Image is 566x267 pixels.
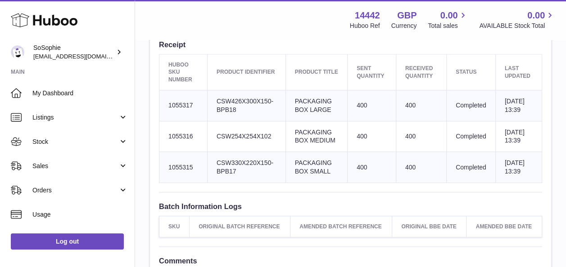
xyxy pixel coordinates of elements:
[32,186,118,195] span: Orders
[466,216,542,237] th: Amended BBE Date
[446,54,495,90] th: Status
[33,44,114,61] div: SoSophie
[285,152,347,183] td: PACKAGING BOX SMALL
[350,22,380,30] div: Huboo Ref
[32,210,128,219] span: Usage
[348,121,396,152] td: 400
[190,216,290,237] th: Original Batch Reference
[428,9,468,30] a: 0.00 Total sales
[396,152,446,183] td: 400
[159,152,208,183] td: 1055315
[290,216,392,237] th: Amended Batch Reference
[446,152,495,183] td: Completed
[396,121,446,152] td: 400
[11,45,24,59] img: internalAdmin-14442@internal.huboo.com
[446,90,495,121] td: Completed
[495,90,542,121] td: [DATE] 13:39
[396,90,446,121] td: 400
[397,9,417,22] strong: GBP
[348,152,396,183] td: 400
[32,113,118,122] span: Listings
[32,162,118,170] span: Sales
[479,9,555,30] a: 0.00 AVAILABLE Stock Total
[392,216,466,237] th: Original BBE Date
[495,121,542,152] td: [DATE] 13:39
[33,53,132,60] span: [EMAIL_ADDRESS][DOMAIN_NAME]
[207,54,285,90] th: Product Identifier
[32,138,118,146] span: Stock
[495,152,542,183] td: [DATE] 13:39
[428,22,468,30] span: Total sales
[159,256,542,266] h3: Comments
[159,54,208,90] th: Huboo SKU Number
[479,22,555,30] span: AVAILABLE Stock Total
[446,121,495,152] td: Completed
[159,201,542,211] h3: Batch Information Logs
[159,216,190,237] th: SKU
[495,54,542,90] th: Last updated
[348,54,396,90] th: Sent Quantity
[285,90,347,121] td: PACKAGING BOX LARGE
[391,22,417,30] div: Currency
[396,54,446,90] th: Received Quantity
[285,121,347,152] td: PACKAGING BOX MEDIUM
[207,121,285,152] td: CSW254X254X102
[285,54,347,90] th: Product title
[159,40,542,49] h3: Receipt
[355,9,380,22] strong: 14442
[11,233,124,249] a: Log out
[159,90,208,121] td: 1055317
[440,9,458,22] span: 0.00
[348,90,396,121] td: 400
[207,90,285,121] td: CSW426X300X150-BPB18
[527,9,545,22] span: 0.00
[159,121,208,152] td: 1055316
[32,89,128,98] span: My Dashboard
[207,152,285,183] td: CSW330X220X150-BPB17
